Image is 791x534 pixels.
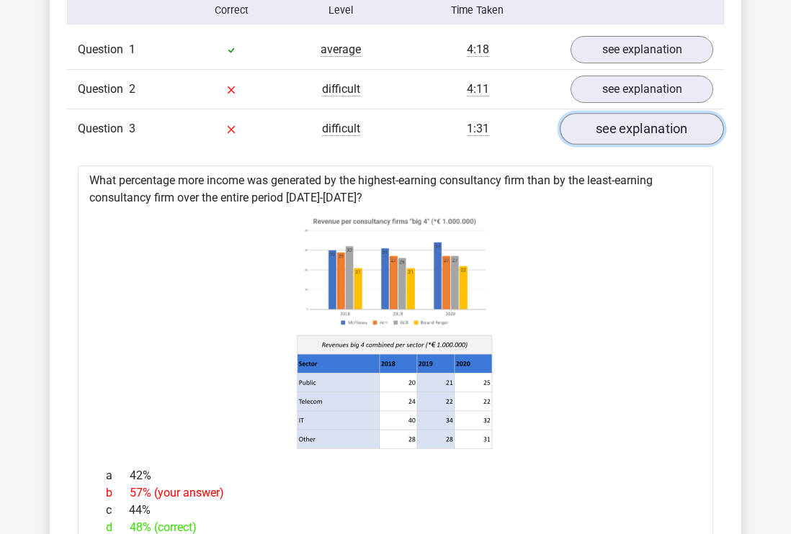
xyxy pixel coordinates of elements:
[129,82,135,96] span: 2
[571,76,713,103] a: see explanation
[286,3,395,18] div: Level
[129,42,135,56] span: 1
[467,122,489,136] span: 1:31
[177,3,287,18] div: Correct
[467,42,489,57] span: 4:18
[78,81,129,98] span: Question
[322,122,360,136] span: difficult
[467,82,489,96] span: 4:11
[78,120,129,137] span: Question
[95,467,696,484] div: 42%
[95,484,696,502] div: 57% (your answer)
[571,36,713,63] a: see explanation
[106,502,129,519] span: c
[106,467,130,484] span: a
[395,3,560,18] div: Time Taken
[321,42,361,57] span: average
[78,41,129,58] span: Question
[129,122,135,135] span: 3
[106,484,130,502] span: b
[95,502,696,519] div: 44%
[322,82,360,96] span: difficult
[560,113,724,145] a: see explanation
